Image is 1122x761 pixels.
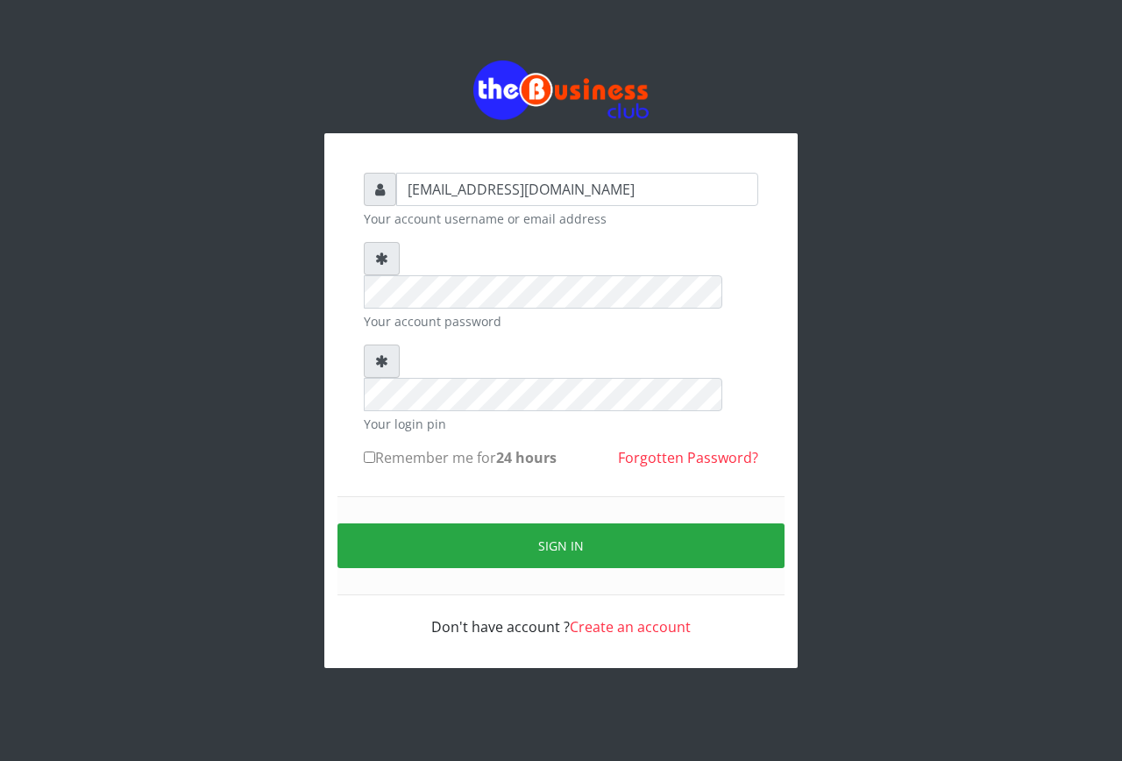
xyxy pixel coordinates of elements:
button: Sign in [337,523,785,568]
a: Forgotten Password? [618,448,758,467]
small: Your account username or email address [364,210,758,228]
b: 24 hours [496,448,557,467]
label: Remember me for [364,447,557,468]
a: Create an account [570,617,691,637]
input: Username or email address [396,173,758,206]
small: Your login pin [364,415,758,433]
div: Don't have account ? [364,595,758,637]
input: Remember me for24 hours [364,452,375,463]
small: Your account password [364,312,758,331]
